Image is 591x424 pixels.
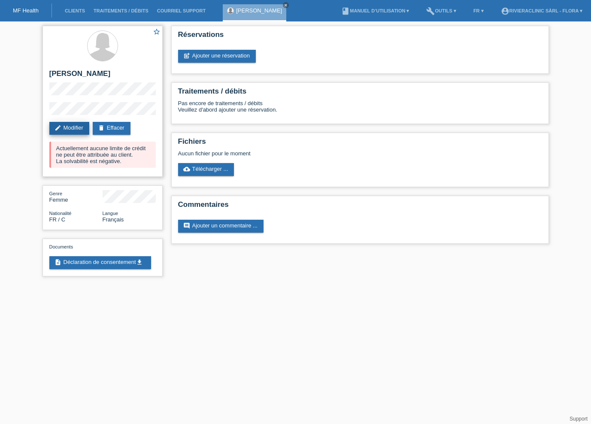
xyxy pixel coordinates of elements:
[49,190,103,203] div: Femme
[183,222,190,229] i: comment
[178,30,542,43] h2: Réservations
[49,70,156,82] h2: [PERSON_NAME]
[284,3,288,7] i: close
[501,7,509,15] i: account_circle
[89,8,153,13] a: Traitements / débits
[55,124,61,131] i: edit
[13,7,39,14] a: MF Health
[93,122,130,135] a: deleteEffacer
[178,150,440,157] div: Aucun fichier pour le moment
[55,259,61,266] i: description
[178,200,542,213] h2: Commentaires
[136,259,143,266] i: get_app
[49,211,72,216] span: Nationalité
[49,244,73,249] span: Documents
[570,416,588,422] a: Support
[497,8,587,13] a: account_circleRIVIERAclinic Sàrl - Flora ▾
[49,216,66,223] span: France / C / 15.05.1995
[178,87,542,100] h2: Traitements / débits
[153,8,210,13] a: Courriel Support
[49,191,63,196] span: Genre
[61,8,89,13] a: Clients
[283,2,289,8] a: close
[178,220,264,233] a: commentAjouter un commentaire ...
[183,52,190,59] i: post_add
[153,28,161,37] a: star_border
[49,256,151,269] a: descriptionDéclaration de consentementget_app
[469,8,488,13] a: FR ▾
[178,163,234,176] a: cloud_uploadTélécharger ...
[426,7,435,15] i: build
[49,142,156,168] div: Actuellement aucune limite de crédit ne peut être attribuée au client. La solvabilité est négative.
[103,216,124,223] span: Français
[236,7,282,14] a: [PERSON_NAME]
[183,166,190,173] i: cloud_upload
[337,8,413,13] a: bookManuel d’utilisation ▾
[153,28,161,36] i: star_border
[103,211,118,216] span: Langue
[98,124,105,131] i: delete
[178,50,256,63] a: post_addAjouter une réservation
[341,7,350,15] i: book
[422,8,460,13] a: buildOutils ▾
[49,122,89,135] a: editModifier
[178,137,542,150] h2: Fichiers
[178,100,542,119] div: Pas encore de traitements / débits Veuillez d'abord ajouter une réservation.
